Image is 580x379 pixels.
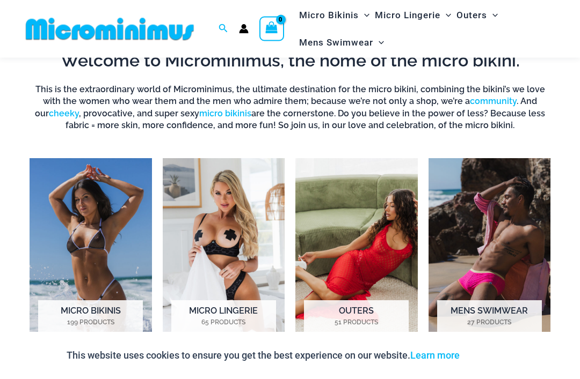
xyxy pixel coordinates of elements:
a: View Shopping Cart, empty [259,17,284,41]
a: community [470,96,517,107]
span: Micro Bikinis [299,2,359,29]
h2: Welcome to Microminimus, the home of the micro bikini. [30,50,550,72]
a: Visit product category Mens Swimwear [429,159,551,350]
img: Micro Bikinis [30,159,152,350]
span: Menu Toggle [440,2,451,29]
a: Micro BikinisMenu ToggleMenu Toggle [296,2,372,29]
p: This website uses cookies to ensure you get the best experience on our website. [67,347,460,363]
a: cheeky [49,109,79,119]
mark: 65 Products [171,318,276,328]
img: MM SHOP LOGO FLAT [21,17,198,41]
mark: 51 Products [304,318,409,328]
span: Menu Toggle [359,2,369,29]
a: Micro LingerieMenu ToggleMenu Toggle [372,2,454,29]
span: Micro Lingerie [375,2,440,29]
mark: 199 Products [38,318,143,328]
a: Search icon link [219,23,228,36]
h2: Micro Lingerie [171,301,276,334]
a: OutersMenu ToggleMenu Toggle [454,2,501,29]
span: Menu Toggle [373,29,384,56]
a: micro bikinis [199,109,251,119]
button: Accept [468,343,513,368]
span: Mens Swimwear [299,29,373,56]
a: Account icon link [239,24,249,34]
img: Mens Swimwear [429,159,551,350]
span: Outers [456,2,487,29]
img: Outers [295,159,418,350]
img: Micro Lingerie [163,159,285,350]
h2: Outers [304,301,409,334]
a: Learn more [410,350,460,361]
span: Menu Toggle [487,2,498,29]
h2: Mens Swimwear [437,301,542,334]
a: Mens SwimwearMenu ToggleMenu Toggle [296,29,387,56]
a: Visit product category Micro Lingerie [163,159,285,350]
a: Visit product category Outers [295,159,418,350]
mark: 27 Products [437,318,542,328]
h2: Micro Bikinis [38,301,143,334]
h6: This is the extraordinary world of Microminimus, the ultimate destination for the micro bikini, c... [30,84,550,132]
a: Visit product category Micro Bikinis [30,159,152,350]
